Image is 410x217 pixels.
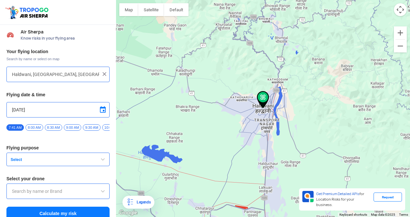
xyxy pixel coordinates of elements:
[394,3,407,16] button: Map camera controls
[6,31,14,39] img: Risk Scores
[5,5,51,20] img: ic_tgdronemaps.svg
[21,29,110,34] span: Air Sherpa
[6,146,110,150] h3: Flying purpose
[118,209,139,217] a: Open this area in Google Maps (opens a new window)
[134,198,151,206] div: Legends
[12,106,104,114] input: Select Date
[119,3,138,16] button: Show street map
[83,124,100,131] span: 9:30 AM
[118,209,139,217] img: Google
[45,124,62,131] span: 8:30 AM
[316,192,359,196] span: Get Premium Detailed APIs
[12,71,99,78] input: Search your flying location
[6,153,110,166] button: Select
[21,36,110,41] span: Know risks in your flying area
[339,212,367,217] button: Keyboard shortcuts
[12,187,104,195] input: Search by name or Brand
[6,176,110,181] h3: Select your drone
[6,92,110,97] h3: Flying date & time
[126,198,134,206] img: Legends
[138,3,164,16] button: Show satellite imagery
[101,71,108,77] img: ic_close.png
[25,124,43,131] span: 8:00 AM
[64,124,81,131] span: 9:00 AM
[314,191,374,208] div: for Location Risks for your business.
[6,56,110,61] span: Search by name or select on map
[102,124,122,131] span: 10:00 AM
[6,49,110,54] h3: Your flying location
[374,193,402,202] div: Request
[399,213,408,216] a: Terms
[394,40,407,52] button: Zoom out
[8,157,89,162] span: Select
[302,191,314,202] img: Premium APIs
[6,124,24,131] span: 7:41 AM
[371,213,395,216] span: Map data ©2025
[394,26,407,39] button: Zoom in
